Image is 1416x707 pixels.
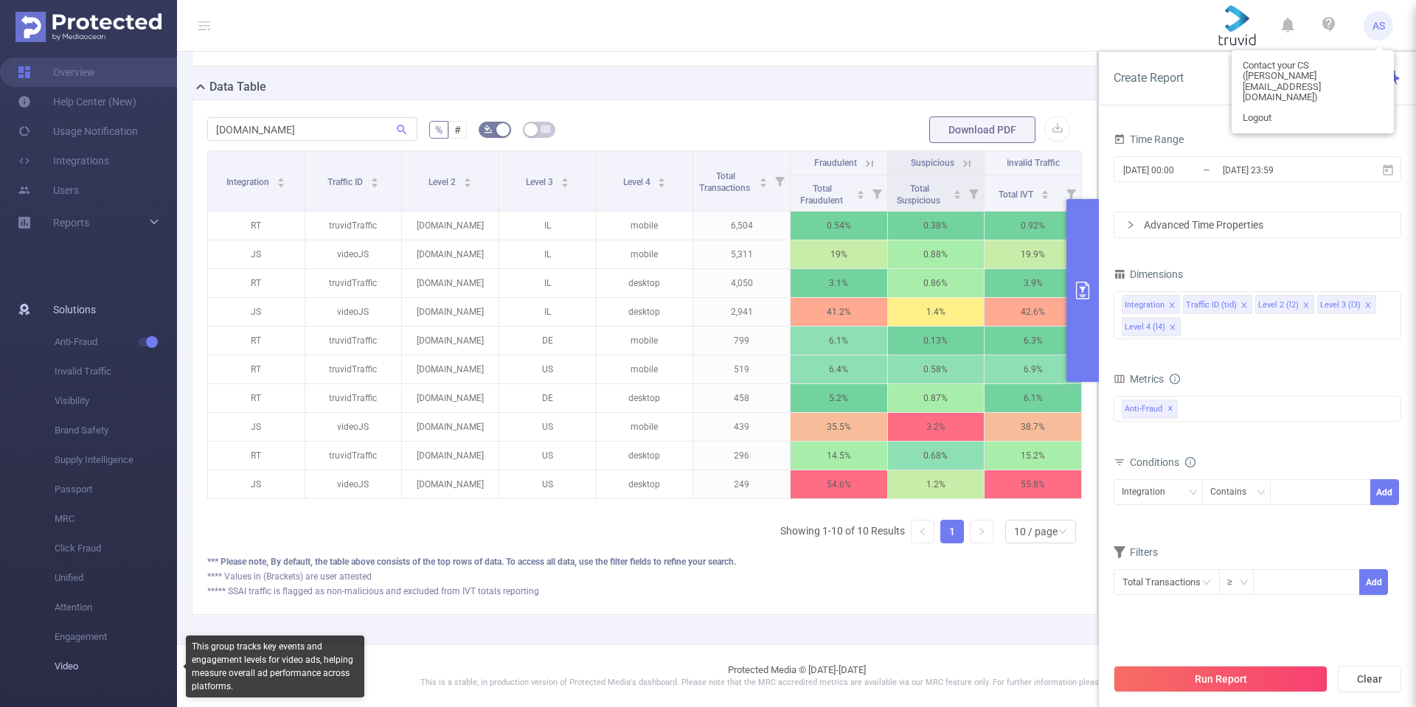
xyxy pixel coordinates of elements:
[55,622,177,652] span: Engagement
[463,175,472,184] div: Sort
[1359,569,1388,595] button: Add
[954,193,962,198] i: icon: caret-down
[1210,480,1257,504] div: Contains
[526,177,555,187] span: Level 3
[985,212,1081,240] p: 0.92%
[1320,296,1361,315] div: Level 3 (l3)
[597,470,693,498] p: desktop
[693,327,790,355] p: 799
[1167,400,1173,418] span: ✕
[207,570,1082,583] div: **** Values in (Brackets) are user attested
[402,327,499,355] p: [DOMAIN_NAME]
[1041,188,1049,197] div: Sort
[1170,374,1180,384] i: icon: info-circle
[597,269,693,297] p: desktop
[769,151,790,211] i: Filter menu
[55,475,177,504] span: Passport
[954,188,962,192] i: icon: caret-up
[1255,295,1314,314] li: Level 2 (l2)
[402,442,499,470] p: [DOMAIN_NAME]
[55,593,177,622] span: Attention
[791,355,887,383] p: 6.4%
[888,269,985,297] p: 0.86%
[791,240,887,268] p: 19%
[305,355,402,383] p: truvidTraffic
[435,124,442,136] span: %
[867,175,887,211] i: Filter menu
[597,298,693,326] p: desktop
[177,644,1416,707] footer: Protected Media © [DATE]-[DATE]
[693,298,790,326] p: 2,941
[918,527,927,536] i: icon: left
[499,269,596,297] p: IL
[1240,578,1249,588] i: icon: down
[53,217,89,229] span: Reports
[597,384,693,412] p: desktop
[1257,488,1266,498] i: icon: down
[226,177,271,187] span: Integration
[856,188,865,197] div: Sort
[1122,295,1180,314] li: Integration
[1041,188,1049,192] i: icon: caret-up
[1130,456,1195,468] span: Conditions
[791,413,887,441] p: 35.5%
[791,470,887,498] p: 54.6%
[499,355,596,383] p: US
[800,184,845,206] span: Total Fraudulent
[985,384,1081,412] p: 6.1%
[791,327,887,355] p: 6.1%
[55,445,177,475] span: Supply Intelligence
[963,175,984,211] i: Filter menu
[305,470,402,498] p: videoJS
[623,177,653,187] span: Level 4
[55,327,177,357] span: Anti-Fraud
[693,442,790,470] p: 296
[277,181,285,186] i: icon: caret-down
[18,58,95,87] a: Overview
[327,177,365,187] span: Traffic ID
[1125,318,1165,337] div: Level 4 (l4)
[985,327,1081,355] p: 6.3%
[55,416,177,445] span: Brand Safety
[305,298,402,326] p: videoJS
[277,175,285,184] div: Sort
[208,413,305,441] p: JS
[402,212,499,240] p: [DOMAIN_NAME]
[856,193,864,198] i: icon: caret-down
[791,384,887,412] p: 5.2%
[207,585,1082,598] div: ***** SSAI traffic is flagged as non-malicious and excluded from IVT totals reporting
[402,298,499,326] p: [DOMAIN_NAME]
[897,184,943,206] span: Total Suspicious
[53,208,89,237] a: Reports
[305,442,402,470] p: truvidTraffic
[1372,11,1385,41] span: AS
[208,327,305,355] p: RT
[1183,295,1252,314] li: Traffic ID (tid)
[208,442,305,470] p: RT
[208,240,305,268] p: JS
[953,188,962,197] div: Sort
[693,384,790,412] p: 458
[693,240,790,268] p: 5,311
[1168,302,1176,310] i: icon: close
[1317,295,1376,314] li: Level 3 (l3)
[1007,158,1060,168] span: Invalid Traffic
[693,413,790,441] p: 439
[1370,479,1399,505] button: Add
[941,520,963,543] a: 1
[55,534,177,563] span: Click Fraud
[791,212,887,240] p: 0.54%
[370,175,379,184] div: Sort
[657,175,666,184] div: Sort
[985,355,1081,383] p: 6.9%
[1338,666,1401,692] button: Clear
[1114,666,1327,692] button: Run Report
[658,181,666,186] i: icon: caret-down
[541,125,550,133] i: icon: table
[911,520,934,543] li: Previous Page
[55,357,177,386] span: Invalid Traffic
[207,117,417,141] input: Search...
[1114,373,1164,385] span: Metrics
[814,158,857,168] span: Fraudulent
[929,116,1035,143] button: Download PDF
